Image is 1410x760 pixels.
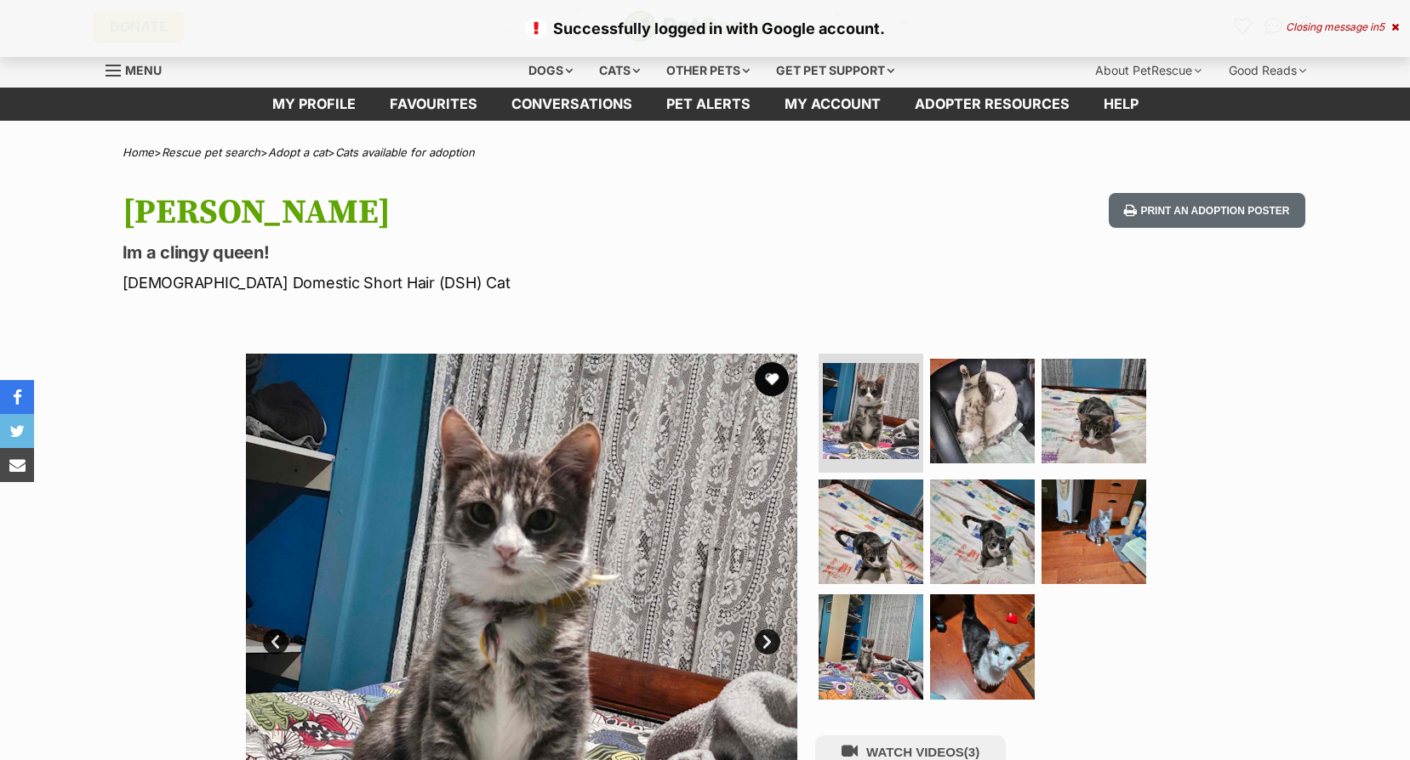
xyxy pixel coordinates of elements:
[335,145,475,159] a: Cats available for adoption
[755,362,789,396] button: favourite
[1083,54,1213,88] div: About PetRescue
[123,193,842,232] h1: [PERSON_NAME]
[819,594,923,699] img: Photo of Mary
[1379,20,1384,33] span: 5
[263,629,288,655] a: Prev
[819,479,923,584] img: Photo of Mary
[930,479,1035,584] img: Photo of Mary
[898,88,1087,121] a: Adopter resources
[823,363,919,459] img: Photo of Mary
[1217,54,1318,88] div: Good Reads
[1109,193,1304,228] button: Print an adoption poster
[80,146,1331,159] div: > > >
[123,241,842,264] p: Im a clingy queen!
[1042,479,1146,584] img: Photo of Mary
[1087,88,1156,121] a: Help
[764,54,906,88] div: Get pet support
[162,145,260,159] a: Rescue pet search
[930,594,1035,699] img: Photo of Mary
[106,54,174,84] a: Menu
[255,88,373,121] a: My profile
[123,271,842,294] p: [DEMOGRAPHIC_DATA] Domestic Short Hair (DSH) Cat
[768,88,898,121] a: My account
[755,629,780,655] a: Next
[587,54,652,88] div: Cats
[17,17,1393,40] p: Successfully logged in with Google account.
[649,88,768,121] a: Pet alerts
[373,88,494,121] a: Favourites
[1286,21,1399,33] div: Closing message in
[125,63,162,77] span: Menu
[517,54,585,88] div: Dogs
[1042,359,1146,463] img: Photo of Mary
[268,145,328,159] a: Adopt a cat
[964,745,979,759] span: (3)
[494,88,649,121] a: conversations
[930,359,1035,463] img: Photo of Mary
[654,54,762,88] div: Other pets
[123,145,154,159] a: Home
